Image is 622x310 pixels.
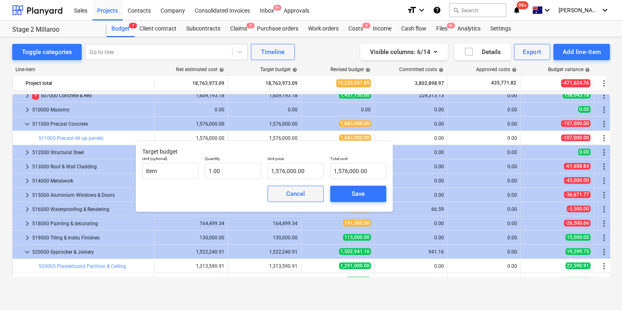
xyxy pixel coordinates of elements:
[339,248,371,255] span: 1,502,941.16
[291,67,297,72] span: help
[513,5,521,15] i: notifications
[343,234,371,241] span: 115,000.00
[158,249,224,255] div: 1,522,240.91
[268,156,324,163] p: Unit price
[225,21,252,37] a: Claims1
[553,44,610,60] button: Add line-item
[158,77,224,90] div: 18,763,973.09
[196,135,224,141] div: 1,576,000.00
[304,107,371,113] div: 0.00
[449,3,506,17] button: Search
[181,21,225,37] a: Subcontracts
[273,5,281,11] span: 9+
[451,150,517,155] div: 0.00
[22,247,32,257] span: keyboard_arrow_down
[260,67,297,72] div: Target budget
[22,176,32,186] span: keyboard_arrow_right
[464,47,501,57] div: Details
[564,191,590,198] span: -36,671.77
[32,160,151,173] div: 513000 Roof & Wall Cladding
[599,133,609,143] span: More actions
[158,93,224,98] div: 1,609,193.18
[107,21,135,37] a: Budget7
[32,203,151,216] div: 516000 Waterproofing & Rendering
[339,92,371,98] span: 1,451,150.00
[564,163,590,169] span: -61,608.84
[454,44,511,60] button: Details
[303,21,344,37] div: Work orders
[344,21,368,37] div: Costs
[578,106,590,113] span: 0.00
[599,204,609,214] span: More actions
[22,119,32,129] span: keyboard_arrow_down
[344,21,368,37] a: Costs6
[600,5,610,15] i: keyboard_arrow_down
[217,67,224,72] span: help
[142,156,198,163] p: Unit (optional)
[565,234,590,241] span: 15,000.00
[451,221,517,226] div: 0.00
[565,262,590,269] span: 22,590.91
[32,231,151,244] div: 519000 Tiling & Insitu Finishes
[396,21,431,37] a: Cash flow
[451,206,517,212] div: 0.00
[339,120,371,127] span: 1,683,000.00
[451,93,517,98] div: 0.00
[261,47,285,57] div: Timeline
[362,23,370,28] span: 6
[231,77,298,90] div: 18,763,973.09
[510,67,517,72] span: help
[599,78,609,88] span: More actions
[22,91,32,100] span: keyboard_arrow_right
[451,164,517,169] div: 0.00
[599,219,609,228] span: More actions
[451,249,517,255] div: 0.00
[399,67,444,72] div: Committed costs
[158,235,224,241] div: 130,000.00
[378,192,444,198] div: 0.00
[431,21,452,37] div: Files
[158,121,224,127] div: 1,576,000.00
[564,177,590,184] span: -45,000.00
[205,156,261,163] p: Quantity
[343,220,371,226] span: 191,000.00
[490,80,517,87] span: 435,771.82
[225,21,252,37] div: Claims
[231,107,298,113] div: 0.00
[176,67,224,72] div: Net estimated cost
[451,263,517,269] div: 0.00
[451,107,517,113] div: 0.00
[599,247,609,257] span: More actions
[599,162,609,171] span: More actions
[599,190,609,200] span: More actions
[331,67,370,72] div: Revised budget
[22,190,32,200] span: keyboard_arrow_right
[378,235,444,241] div: 0.00
[378,77,444,90] div: 3,802,898.97
[542,5,552,15] i: keyboard_arrow_down
[32,245,151,258] div: 520000 Gyprocker & Joinery
[561,79,590,87] span: -471,624.76
[561,134,590,141] span: -107,000.00
[485,21,516,37] a: Settings
[231,135,298,141] div: 1,576,000.00
[451,121,517,127] div: 0.00
[135,21,181,37] div: Client contract
[599,105,609,115] span: More actions
[476,67,517,72] div: Approved costs
[269,263,298,269] div: 1,313,590.91
[246,23,254,28] span: 1
[453,7,459,13] span: search
[599,147,609,157] span: More actions
[26,77,151,90] div: Project total
[378,178,444,184] div: 0.00
[452,21,485,37] div: Analytics
[378,221,444,226] div: 0.00
[22,233,32,243] span: keyboard_arrow_right
[563,92,590,98] span: 158,043.18
[360,44,448,60] button: Visible columns:6/14
[231,121,298,127] div: 1,576,000.00
[330,186,386,202] button: Save
[32,103,151,116] div: 510000 Masonry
